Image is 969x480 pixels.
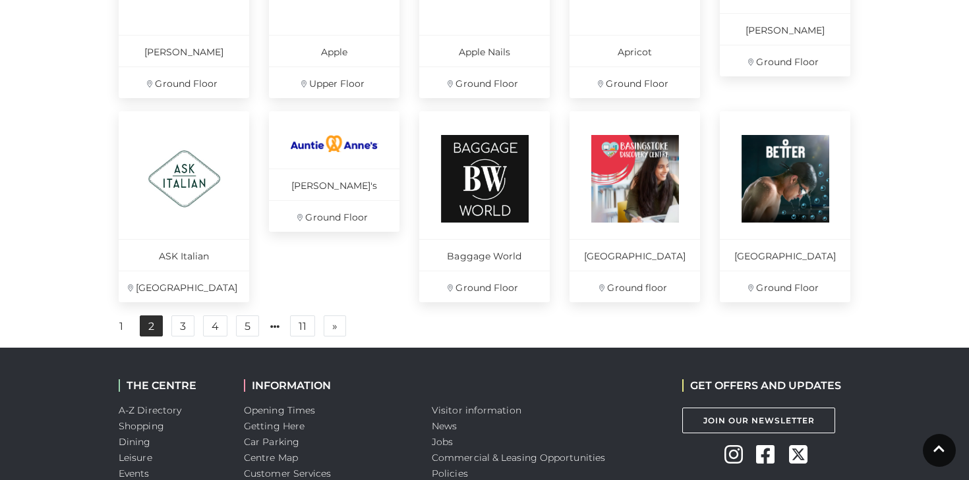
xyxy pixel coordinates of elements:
[119,436,151,448] a: Dining
[119,452,152,464] a: Leisure
[119,379,224,392] h2: THE CENTRE
[720,45,850,76] p: Ground Floor
[203,315,227,336] a: 4
[119,271,249,302] p: [GEOGRAPHIC_DATA]
[244,379,412,392] h2: INFORMATION
[244,467,332,479] a: Customer Services
[236,315,259,336] a: 5
[119,404,181,416] a: A-Z Directory
[119,111,249,302] a: ASK Italian [GEOGRAPHIC_DATA]
[244,452,298,464] a: Centre Map
[244,420,305,432] a: Getting Here
[269,111,399,232] a: [PERSON_NAME]'s Ground Floor
[269,35,399,67] p: Apple
[244,436,299,448] a: Car Parking
[720,239,850,271] p: [GEOGRAPHIC_DATA]
[432,436,453,448] a: Jobs
[720,271,850,302] p: Ground Floor
[119,467,150,479] a: Events
[244,404,315,416] a: Opening Times
[419,239,550,271] p: Baggage World
[324,315,346,336] a: Next
[682,379,841,392] h2: GET OFFERS AND UPDATES
[419,111,550,302] a: Baggage World Ground Floor
[269,67,399,98] p: Upper Floor
[570,111,700,302] a: [GEOGRAPHIC_DATA] Ground floor
[171,315,194,336] a: 3
[419,67,550,98] p: Ground Floor
[570,271,700,302] p: Ground floor
[119,67,249,98] p: Ground Floor
[432,467,468,479] a: Policies
[570,67,700,98] p: Ground Floor
[290,315,315,336] a: 11
[720,111,850,302] a: [GEOGRAPHIC_DATA] Ground Floor
[119,420,164,432] a: Shopping
[111,316,131,337] a: 1
[432,420,457,432] a: News
[332,321,338,331] span: »
[432,404,521,416] a: Visitor information
[140,315,163,336] a: 2
[570,239,700,271] p: [GEOGRAPHIC_DATA]
[432,452,605,464] a: Commercial & Leasing Opportunities
[269,200,399,232] p: Ground Floor
[269,169,399,200] p: [PERSON_NAME]'s
[419,271,550,302] p: Ground Floor
[419,35,550,67] p: Apple Nails
[119,35,249,67] p: [PERSON_NAME]
[720,13,850,45] p: [PERSON_NAME]
[682,408,835,433] a: Join Our Newsletter
[119,239,249,271] p: ASK Italian
[570,35,700,67] p: Apricot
